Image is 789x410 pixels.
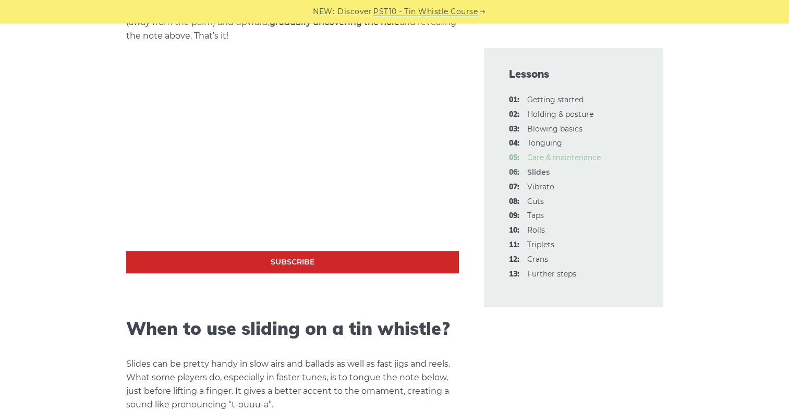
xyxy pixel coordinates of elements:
[509,224,519,237] span: 10:
[313,6,334,18] span: NEW:
[527,124,582,134] a: 03:Blowing basics
[509,152,519,164] span: 05:
[337,6,372,18] span: Discover
[527,95,584,104] a: 01:Getting started
[527,240,554,249] a: 11:Triplets
[527,255,548,264] a: 12:Crans
[527,138,562,148] a: 04:Tonguing
[509,108,519,121] span: 02:
[509,123,519,136] span: 03:
[527,197,544,206] a: 08:Cuts
[509,196,519,208] span: 08:
[126,251,459,273] a: Subscribe
[509,239,519,251] span: 11:
[509,181,519,194] span: 07:
[527,211,544,220] a: 09:Taps
[509,166,519,179] span: 06:
[126,318,459,340] h2: When to use sliding on a tin whistle?
[270,17,399,27] strong: gradually uncovering the hole
[509,94,519,106] span: 01:
[527,225,545,235] a: 10:Rolls
[527,182,554,191] a: 07:Vibrato
[509,67,638,81] span: Lessons
[126,64,459,251] iframe: Slides Technique - Irish Tin Whistle Tutorial
[527,110,593,119] a: 02:Holding & posture
[527,167,550,177] strong: Slides
[509,254,519,266] span: 12:
[527,269,576,279] a: 13:Further steps
[509,210,519,222] span: 09:
[509,268,519,281] span: 13:
[373,6,478,18] a: PST10 - Tin Whistle Course
[527,153,601,162] a: 05:Care & maintenance
[509,137,519,150] span: 04:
